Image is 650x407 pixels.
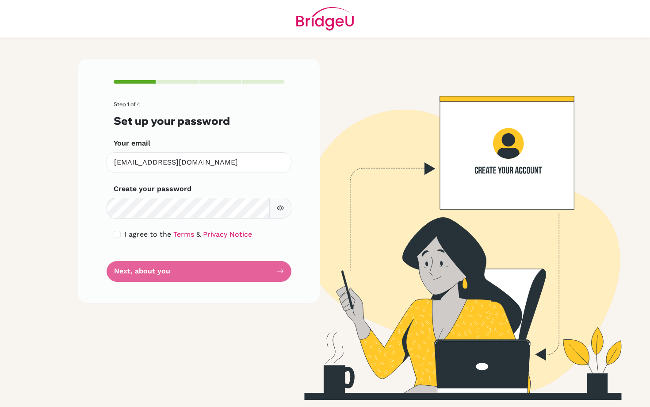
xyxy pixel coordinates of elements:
[114,101,140,108] span: Step 1 of 4
[114,115,284,127] h3: Set up your password
[173,230,194,238] a: Terms
[124,230,171,238] span: I agree to the
[107,152,291,173] input: Insert your email*
[114,138,150,149] label: Your email
[196,230,201,238] span: &
[114,184,191,194] label: Create your password
[203,230,252,238] a: Privacy Notice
